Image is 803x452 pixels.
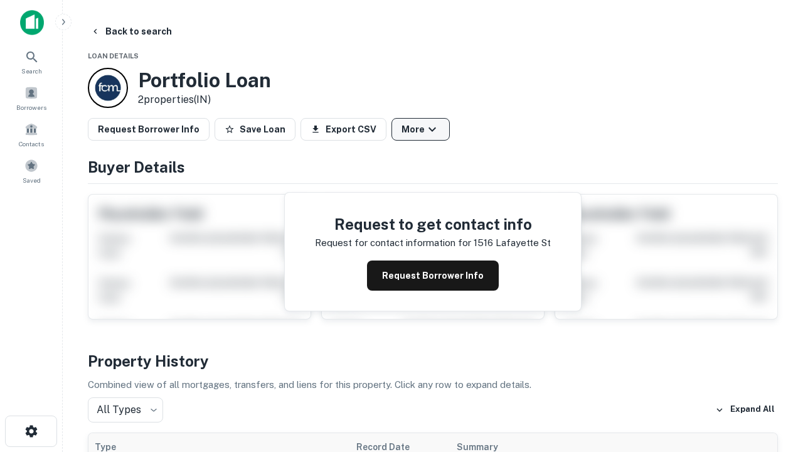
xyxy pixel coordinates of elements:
p: 2 properties (IN) [138,92,271,107]
img: capitalize-icon.png [20,10,44,35]
h4: Buyer Details [88,156,778,178]
div: All Types [88,397,163,422]
h3: Portfolio Loan [138,68,271,92]
button: Expand All [712,401,778,419]
button: Request Borrower Info [88,118,210,141]
span: Saved [23,175,41,185]
a: Borrowers [4,81,59,115]
a: Saved [4,154,59,188]
button: Save Loan [215,118,295,141]
span: Borrowers [16,102,46,112]
button: Export CSV [300,118,386,141]
h4: Request to get contact info [315,213,551,235]
button: More [391,118,450,141]
button: Request Borrower Info [367,261,499,291]
a: Search [4,45,59,78]
p: 1516 lafayette st [474,235,551,250]
span: Contacts [19,139,44,149]
iframe: Chat Widget [740,311,803,372]
h4: Property History [88,350,778,372]
span: Search [21,66,42,76]
span: Loan Details [88,52,139,60]
p: Request for contact information for [315,235,471,250]
p: Combined view of all mortgages, transfers, and liens for this property. Click any row to expand d... [88,377,778,392]
button: Back to search [85,20,177,43]
a: Contacts [4,117,59,151]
